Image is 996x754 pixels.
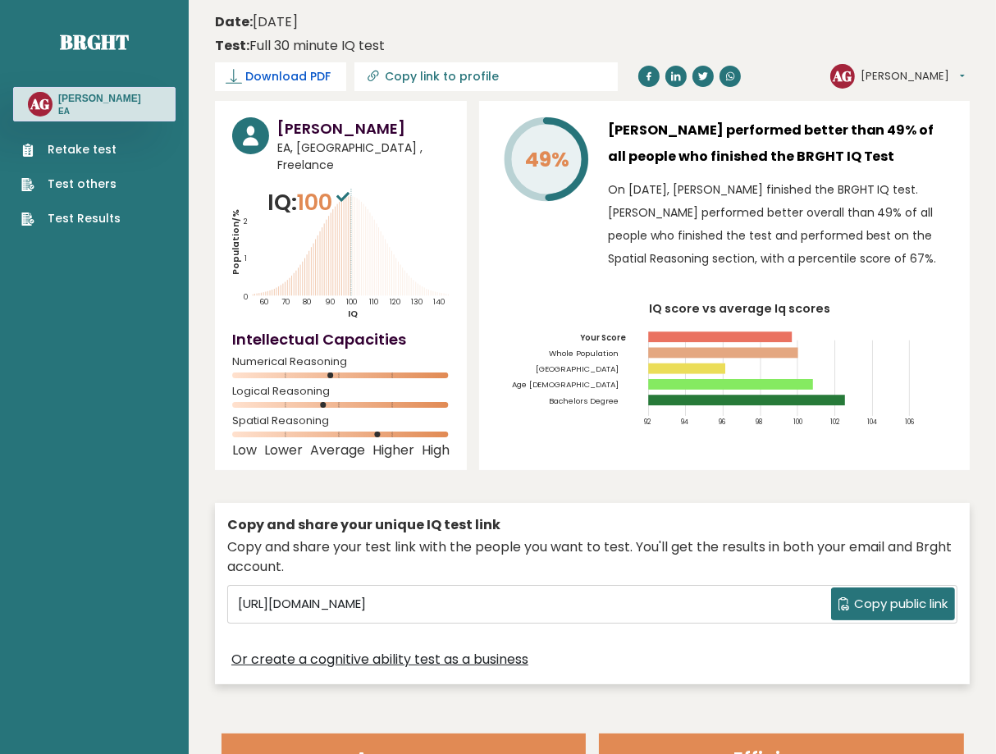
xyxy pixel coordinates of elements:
[244,217,248,226] tspan: 2
[21,176,121,193] a: Test others
[215,36,249,55] b: Test:
[549,348,619,359] tspan: Whole Population
[391,297,401,307] tspan: 120
[854,595,948,614] span: Copy public link
[260,297,269,307] tspan: 60
[244,292,248,302] tspan: 0
[232,388,450,395] span: Logical Reasoning
[304,297,312,307] tspan: 80
[608,178,953,270] p: On [DATE], [PERSON_NAME] finished the BRGHT IQ test. [PERSON_NAME] performed better overall than ...
[861,68,965,85] button: [PERSON_NAME]
[536,363,619,374] tspan: [GEOGRAPHIC_DATA]
[412,297,423,307] tspan: 130
[756,418,762,427] tspan: 98
[232,447,257,454] span: Low
[719,418,725,427] tspan: 96
[58,92,141,105] h3: [PERSON_NAME]
[21,141,121,158] a: Retake test
[215,62,346,91] a: Download PDF
[232,328,450,350] h4: Intellectual Capacities
[511,380,619,391] tspan: Age [DEMOGRAPHIC_DATA]
[644,418,651,427] tspan: 92
[867,418,877,427] tspan: 104
[346,297,357,307] tspan: 100
[369,297,378,307] tspan: 110
[830,418,840,427] tspan: 102
[215,12,253,31] b: Date:
[21,210,121,227] a: Test Results
[422,447,450,454] span: High
[277,117,450,139] h3: [PERSON_NAME]
[525,145,569,174] tspan: 49%
[793,418,802,427] tspan: 100
[905,418,914,427] tspan: 106
[310,447,365,454] span: Average
[231,209,243,275] tspan: Population/%
[60,29,129,55] a: Brght
[348,308,358,321] tspan: IQ
[372,447,414,454] span: Higher
[649,300,830,317] tspan: IQ score vs average Iq scores
[227,515,957,535] div: Copy and share your unique IQ test link
[549,395,619,406] tspan: Bachelors Degree
[231,650,528,669] a: Or create a cognitive ability test as a business
[215,36,385,56] div: Full 30 minute IQ test
[267,186,354,219] p: IQ:
[297,187,354,217] span: 100
[580,332,626,343] tspan: Your Score
[244,254,247,263] tspan: 1
[232,359,450,365] span: Numerical Reasoning
[831,587,955,620] button: Copy public link
[30,94,50,113] text: AG
[608,117,953,170] h3: [PERSON_NAME] performed better than 49% of all people who finished the BRGHT IQ Test
[215,12,298,32] time: [DATE]
[245,68,331,85] span: Download PDF
[227,537,957,577] div: Copy and share your test link with the people you want to test. You'll get the results in both yo...
[232,418,450,424] span: Spatial Reasoning
[58,106,141,117] p: EA
[281,297,290,307] tspan: 70
[433,297,445,307] tspan: 140
[833,66,852,85] text: AG
[277,139,450,174] span: EA, [GEOGRAPHIC_DATA] , Freelance
[681,418,688,427] tspan: 94
[264,447,303,454] span: Lower
[325,297,335,307] tspan: 90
